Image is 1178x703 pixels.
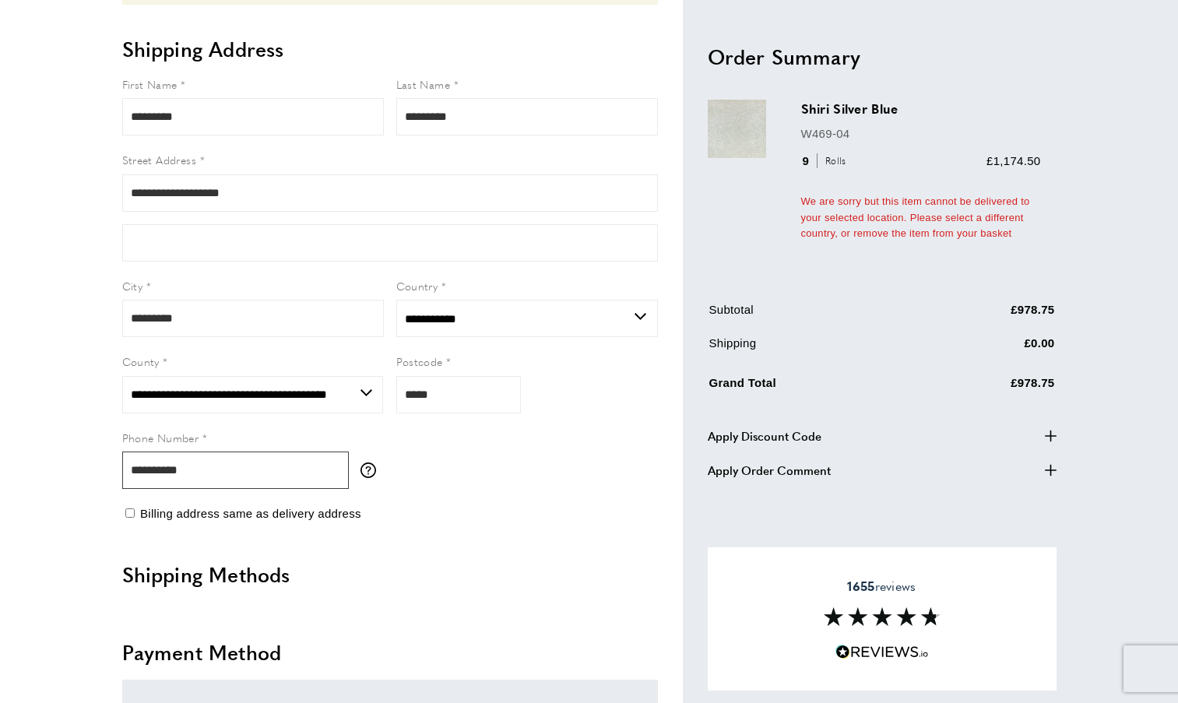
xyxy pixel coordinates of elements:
[122,278,143,294] span: City
[708,100,766,158] img: Shiri Silver Blue
[801,124,1041,142] p: W469-04
[919,334,1055,364] td: £0.00
[708,461,831,480] span: Apply Order Comment
[708,42,1057,70] h2: Order Summary
[396,76,451,92] span: Last Name
[709,334,918,364] td: Shipping
[122,353,160,369] span: County
[847,577,874,595] strong: 1655
[122,76,178,92] span: First Name
[847,578,916,594] span: reviews
[919,371,1055,404] td: £978.75
[801,193,1041,241] div: We are sorry but this item cannot be delivered to your selected location. Please select a differe...
[986,153,1040,167] span: £1,174.50
[396,278,438,294] span: Country
[122,152,197,167] span: Street Address
[709,301,918,331] td: Subtotal
[801,151,852,170] div: 9
[360,462,384,478] button: More information
[122,561,658,589] h2: Shipping Methods
[817,153,850,168] span: Rolls
[709,371,918,404] td: Grand Total
[801,100,1041,118] h3: Shiri Silver Blue
[122,638,658,666] h2: Payment Method
[835,645,929,659] img: Reviews.io 5 stars
[140,507,361,520] span: Billing address same as delivery address
[708,427,821,445] span: Apply Discount Code
[125,508,135,518] input: Billing address same as delivery address
[122,430,199,445] span: Phone Number
[824,607,941,626] img: Reviews section
[919,301,1055,331] td: £978.75
[122,35,658,63] h2: Shipping Address
[396,353,443,369] span: Postcode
